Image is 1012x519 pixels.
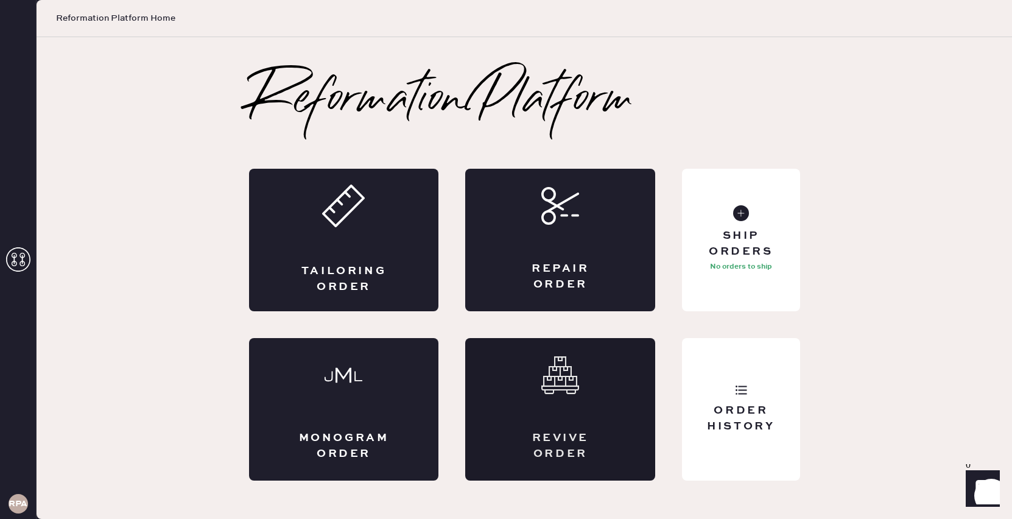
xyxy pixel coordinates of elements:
div: Revive order [514,431,606,461]
p: No orders to ship [710,259,772,274]
h3: RPA [9,500,27,508]
h2: Reformation Platform [249,76,634,125]
div: Order History [692,403,790,434]
span: Reformation Platform Home [56,12,175,24]
div: Ship Orders [692,228,790,259]
div: Monogram Order [298,431,390,461]
div: Repair Order [514,261,606,292]
iframe: Front Chat [954,464,1007,517]
div: Tailoring Order [298,264,390,294]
